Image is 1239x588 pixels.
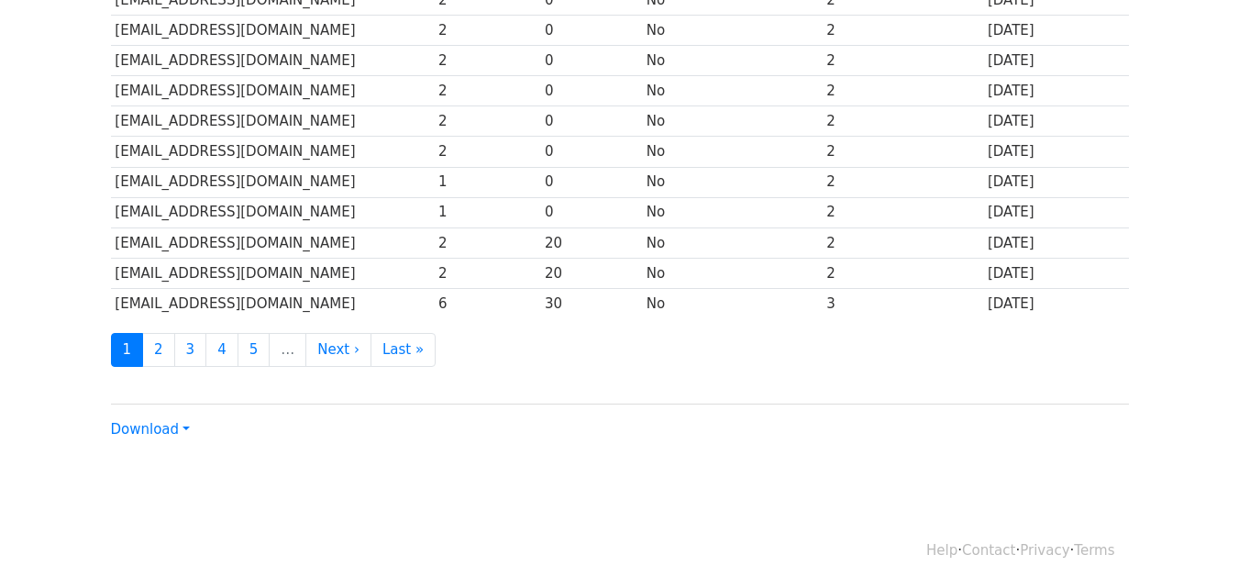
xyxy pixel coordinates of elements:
td: [EMAIL_ADDRESS][DOMAIN_NAME] [111,288,435,318]
td: 2 [822,16,983,46]
td: 2 [822,167,983,197]
td: [DATE] [983,137,1128,167]
td: [EMAIL_ADDRESS][DOMAIN_NAME] [111,167,435,197]
td: 2 [434,258,540,288]
td: 20 [540,258,642,288]
td: No [642,46,822,76]
td: [EMAIL_ADDRESS][DOMAIN_NAME] [111,197,435,227]
a: Download [111,421,190,438]
td: [DATE] [983,16,1128,46]
td: No [642,106,822,137]
td: No [642,197,822,227]
td: [EMAIL_ADDRESS][DOMAIN_NAME] [111,46,435,76]
td: No [642,227,822,258]
td: 2 [434,227,540,258]
td: 2 [822,227,983,258]
td: [DATE] [983,197,1128,227]
td: 2 [822,137,983,167]
td: 6 [434,288,540,318]
iframe: Chat Widget [1147,500,1239,588]
td: 2 [434,106,540,137]
a: 5 [238,333,271,367]
td: 30 [540,288,642,318]
td: 2 [822,197,983,227]
td: [DATE] [983,258,1128,288]
td: No [642,288,822,318]
td: No [642,76,822,106]
td: No [642,16,822,46]
td: 0 [540,137,642,167]
td: 0 [540,106,642,137]
a: 1 [111,333,144,367]
td: [EMAIL_ADDRESS][DOMAIN_NAME] [111,16,435,46]
td: 1 [434,197,540,227]
td: 2 [822,46,983,76]
td: 0 [540,76,642,106]
td: 0 [540,16,642,46]
td: 20 [540,227,642,258]
td: [EMAIL_ADDRESS][DOMAIN_NAME] [111,227,435,258]
td: 2 [434,76,540,106]
td: 2 [822,258,983,288]
td: [DATE] [983,167,1128,197]
td: [EMAIL_ADDRESS][DOMAIN_NAME] [111,76,435,106]
td: [EMAIL_ADDRESS][DOMAIN_NAME] [111,137,435,167]
td: 2 [822,76,983,106]
td: No [642,258,822,288]
td: 2 [434,137,540,167]
td: 0 [540,46,642,76]
td: 2 [434,16,540,46]
td: [DATE] [983,227,1128,258]
td: No [642,167,822,197]
a: Help [926,542,957,559]
td: [DATE] [983,288,1128,318]
td: [DATE] [983,76,1128,106]
a: Privacy [1020,542,1069,559]
td: 1 [434,167,540,197]
td: [EMAIL_ADDRESS][DOMAIN_NAME] [111,106,435,137]
a: Last » [371,333,436,367]
td: [DATE] [983,46,1128,76]
td: 2 [434,46,540,76]
td: 2 [822,106,983,137]
a: 3 [174,333,207,367]
td: No [642,137,822,167]
td: [EMAIL_ADDRESS][DOMAIN_NAME] [111,258,435,288]
td: 0 [540,167,642,197]
a: Contact [962,542,1015,559]
td: 3 [822,288,983,318]
a: 4 [205,333,238,367]
a: 2 [142,333,175,367]
a: Terms [1074,542,1114,559]
td: [DATE] [983,106,1128,137]
a: Next › [305,333,371,367]
td: 0 [540,197,642,227]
